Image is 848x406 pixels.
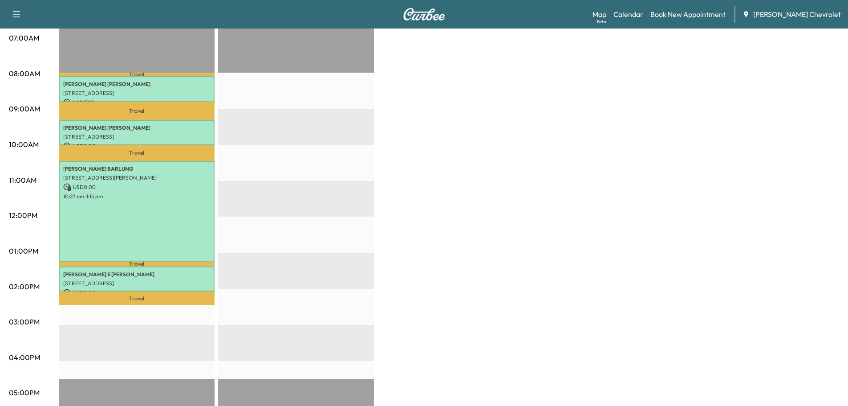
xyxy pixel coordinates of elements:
p: USD 0.00 [63,142,210,150]
p: [PERSON_NAME] BARLUNG [63,165,210,172]
a: MapBeta [592,9,606,20]
a: Calendar [613,9,643,20]
p: [PERSON_NAME] [PERSON_NAME] [63,124,210,131]
p: Travel [59,73,215,76]
p: [STREET_ADDRESS][PERSON_NAME] [63,174,210,181]
span: [PERSON_NAME] Chevrolet [753,9,841,20]
p: Travel [59,262,215,267]
p: 07:00AM [9,33,39,43]
p: 09:00AM [9,103,40,114]
p: 12:00PM [9,210,37,221]
p: 02:00PM [9,281,40,292]
div: Beta [597,18,606,25]
p: [PERSON_NAME] [PERSON_NAME] [63,81,210,88]
p: 08:00AM [9,68,40,79]
p: 05:00PM [9,387,40,398]
p: [STREET_ADDRESS] [63,280,210,287]
p: [STREET_ADDRESS] [63,90,210,97]
p: Travel [59,291,215,305]
p: 01:00PM [9,246,38,256]
p: [STREET_ADDRESS] [63,133,210,140]
p: USD 0.00 [63,289,210,297]
p: Travel [59,102,215,120]
img: Curbee Logo [403,8,446,21]
p: 10:27 am - 1:15 pm [63,193,210,200]
p: 10:00AM [9,139,39,150]
p: 04:00PM [9,352,40,363]
p: Travel [59,145,215,161]
p: USD 0.00 [63,183,210,191]
p: [PERSON_NAME] E [PERSON_NAME] [63,271,210,278]
p: 03:00PM [9,316,40,327]
p: 11:00AM [9,175,37,185]
a: Book New Appointment [650,9,726,20]
p: USD 37.71 [63,98,210,107]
